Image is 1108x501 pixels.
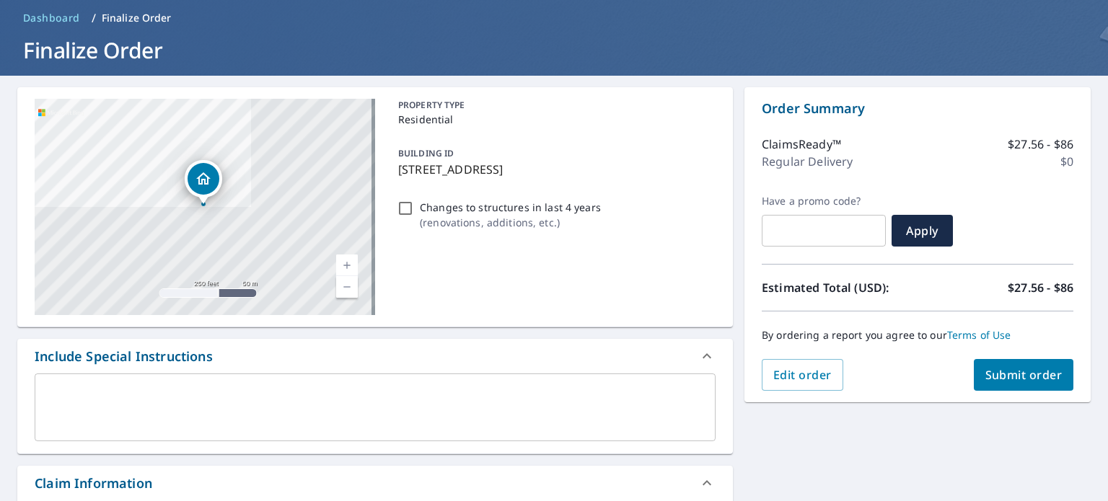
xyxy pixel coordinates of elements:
[420,215,601,230] p: ( renovations, additions, etc. )
[420,200,601,215] p: Changes to structures in last 4 years
[903,223,941,239] span: Apply
[17,466,733,500] div: Claim Information
[974,359,1074,391] button: Submit order
[336,276,358,298] a: Current Level 17, Zoom Out
[762,279,918,296] p: Estimated Total (USD):
[398,161,710,178] p: [STREET_ADDRESS]
[947,328,1011,342] a: Terms of Use
[102,11,172,25] p: Finalize Order
[35,347,213,366] div: Include Special Instructions
[398,112,710,127] p: Residential
[762,195,886,208] label: Have a promo code?
[762,329,1073,342] p: By ordering a report you agree to our
[17,339,733,373] div: Include Special Instructions
[892,215,953,247] button: Apply
[762,136,841,153] p: ClaimsReady™
[17,35,1091,65] h1: Finalize Order
[762,99,1073,118] p: Order Summary
[336,254,358,276] a: Current Level 17, Zoom In
[17,6,1091,30] nav: breadcrumb
[773,367,832,383] span: Edit order
[1008,279,1073,296] p: $27.56 - $86
[1008,136,1073,153] p: $27.56 - $86
[762,359,843,391] button: Edit order
[185,160,222,205] div: Dropped pin, building 1, Residential property, 3637 N Lakeway Ct Wichita, KS 67205
[1060,153,1073,170] p: $0
[17,6,86,30] a: Dashboard
[398,147,454,159] p: BUILDING ID
[762,153,853,170] p: Regular Delivery
[23,11,80,25] span: Dashboard
[35,474,152,493] div: Claim Information
[92,9,96,27] li: /
[985,367,1063,383] span: Submit order
[398,99,710,112] p: PROPERTY TYPE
